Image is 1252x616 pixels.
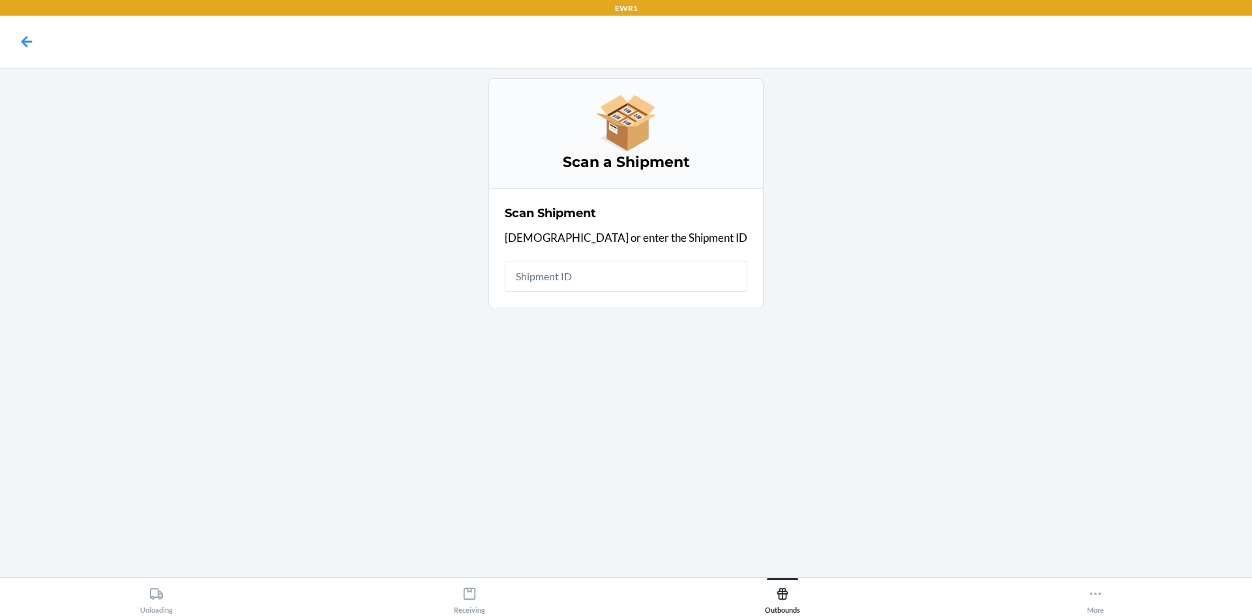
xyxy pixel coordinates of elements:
[765,581,800,614] div: Outbounds
[1087,581,1104,614] div: More
[505,152,747,173] h3: Scan a Shipment
[939,578,1252,614] button: More
[313,578,626,614] button: Receiving
[505,261,747,292] input: Shipment ID
[615,3,638,14] p: EWR1
[454,581,485,614] div: Receiving
[505,229,747,246] p: [DEMOGRAPHIC_DATA] or enter the Shipment ID
[626,578,939,614] button: Outbounds
[505,205,596,222] h2: Scan Shipment
[140,581,173,614] div: Unloading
